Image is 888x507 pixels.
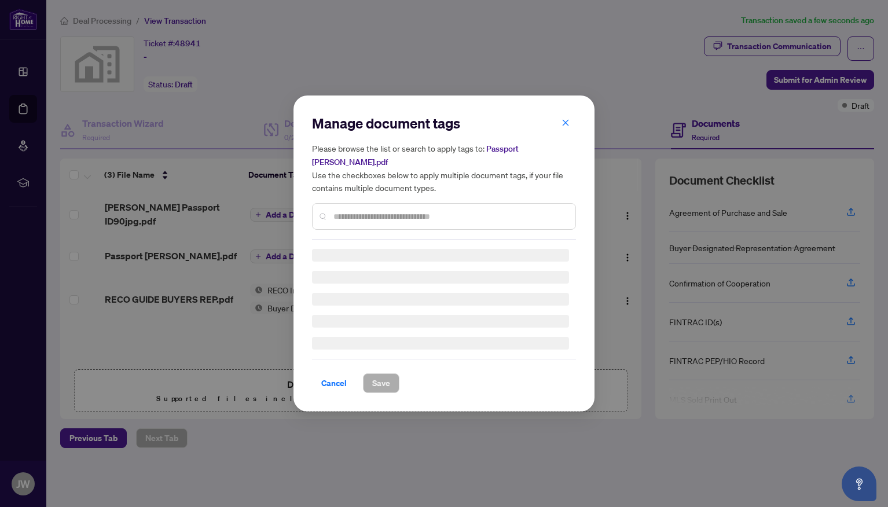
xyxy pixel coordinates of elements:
[562,119,570,127] span: close
[312,114,576,133] h2: Manage document tags
[312,373,356,393] button: Cancel
[363,373,399,393] button: Save
[842,466,876,501] button: Open asap
[321,374,347,392] span: Cancel
[312,142,576,194] h5: Please browse the list or search to apply tags to: Use the checkboxes below to apply multiple doc...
